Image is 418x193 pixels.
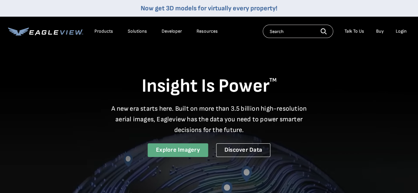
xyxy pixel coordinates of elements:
[396,28,407,34] div: Login
[216,143,270,157] a: Discover Data
[8,75,410,98] h1: Insight Is Power
[162,28,182,34] a: Developer
[148,143,208,157] a: Explore Imagery
[376,28,384,34] a: Buy
[107,103,311,135] p: A new era starts here. Built on more than 3.5 billion high-resolution aerial images, Eagleview ha...
[345,28,364,34] div: Talk To Us
[197,28,218,34] div: Resources
[263,25,333,38] input: Search
[128,28,147,34] div: Solutions
[94,28,113,34] div: Products
[141,4,277,12] a: Now get 3D models for virtually every property!
[269,77,277,83] sup: TM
